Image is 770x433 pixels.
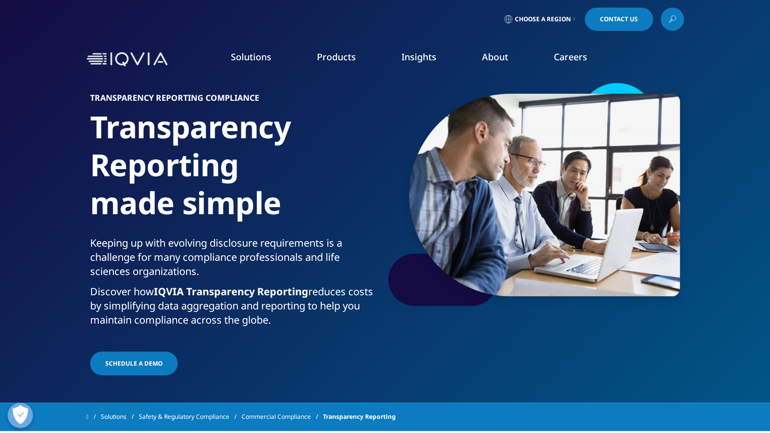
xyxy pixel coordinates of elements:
[231,51,271,63] a: Solutions
[154,285,308,298] strong: IQVIA Transparency Reporting
[87,52,168,67] img: IQVIA Healthcare Information Technology and Pharma Clinical Research Company
[482,51,508,63] a: About
[241,408,323,426] a: Commercial Compliance
[585,8,653,31] a: Contact Us
[600,16,638,22] span: Contact Us
[172,35,684,83] nav: Primary
[90,94,381,108] h6: Transparency Reporting Compliance
[515,15,571,23] span: Choose a Region
[317,51,356,63] a: Products
[90,236,381,285] p: Keeping up with evolving disclosure requirements is a challenge for many compliance professionals...
[554,51,587,63] a: Careers
[401,51,436,63] a: Insights
[101,408,139,426] a: Solutions
[8,403,33,428] button: Open Preferences
[105,359,163,368] span: SCHEDULE A DEMO
[90,285,381,333] p: Discover how reduces costs by simplifying data aggregation and reporting to help you maintain com...
[139,408,241,426] a: Safety & Regulatory Compliance
[90,108,381,236] h1: Transparency Reporting made simple
[409,94,680,296] img: 125_man-on-laptop-at-meeting.jpg
[323,408,396,426] span: Transparency Reporting
[90,351,178,375] a: SCHEDULE A DEMO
